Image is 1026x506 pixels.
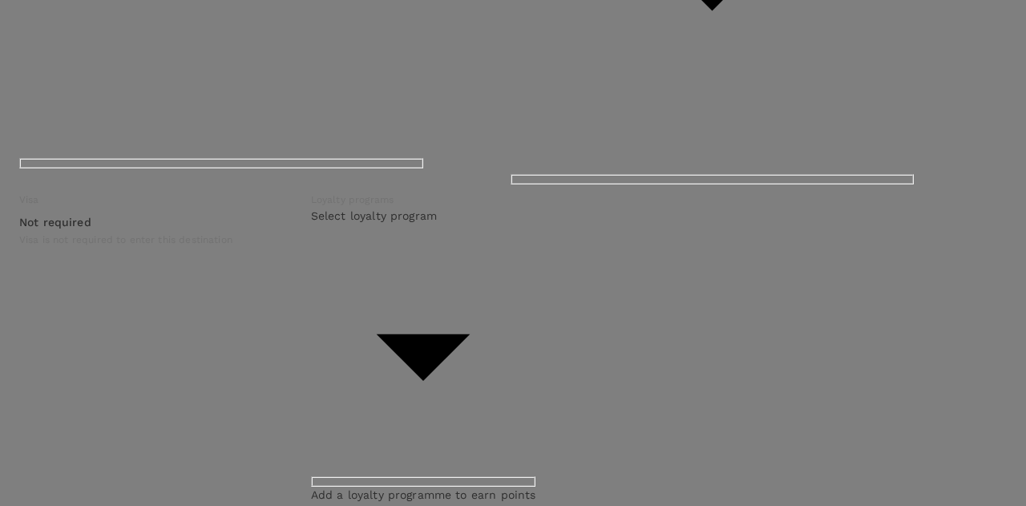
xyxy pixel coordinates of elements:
[19,234,232,245] span: Visa is not required to enter this destination
[19,214,91,230] p: Not required
[311,488,536,501] span: Add a loyalty programme to earn points
[311,194,394,205] span: Loyalty programs
[311,208,536,224] p: Select loyalty program
[19,194,39,205] span: Visa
